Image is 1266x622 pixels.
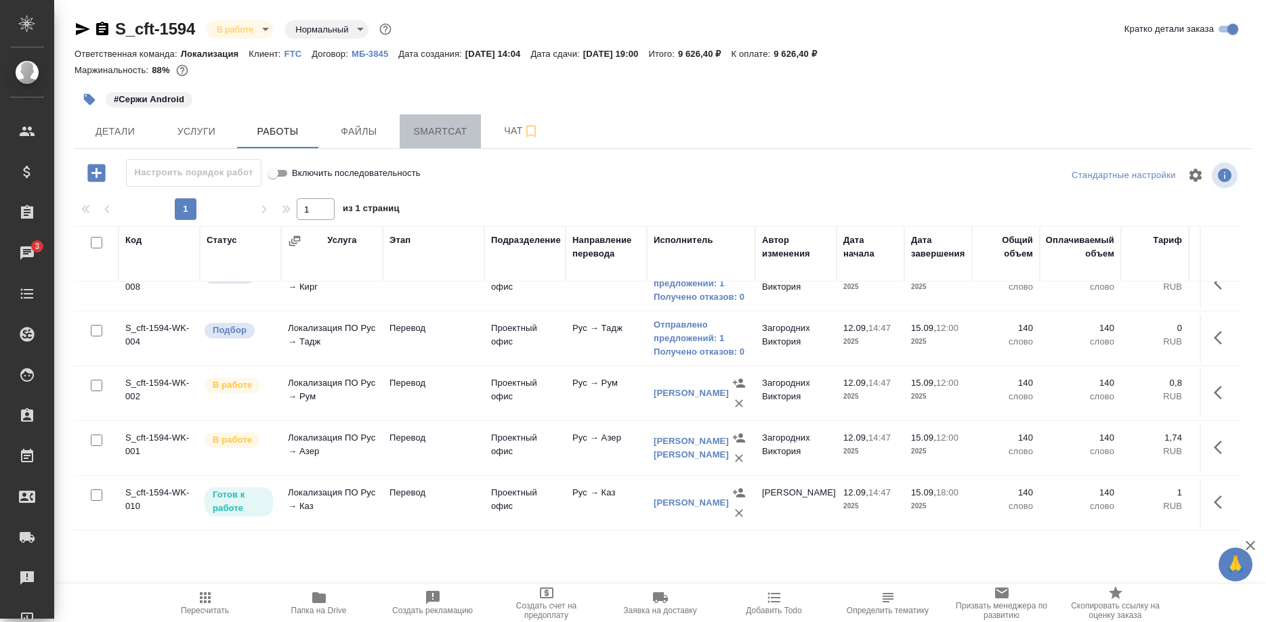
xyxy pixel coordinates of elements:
[1047,431,1114,445] p: 140
[654,318,748,345] a: Отправлено предложений: 1
[389,321,478,335] p: Перевод
[979,335,1033,349] p: слово
[1047,280,1114,294] p: слово
[484,370,566,417] td: Проектный офис
[843,432,868,443] p: 12.09,
[1196,390,1257,403] p: RUB
[1196,321,1257,335] p: 0
[1047,321,1114,335] p: 140
[566,260,647,307] td: Рус → Кирг
[389,234,410,247] div: Этап
[654,290,748,304] a: Получено отказов: 0
[843,234,898,261] div: Дата начала
[979,486,1033,499] p: 140
[1196,376,1257,390] p: 112
[292,166,421,180] span: Включить последовательность
[1068,165,1179,186] div: split button
[1047,390,1114,403] p: слово
[523,123,539,139] svg: Подписаться
[207,234,237,247] div: Статус
[1047,486,1114,499] p: 140
[213,324,247,337] p: Подбор
[936,323,958,333] p: 12:00
[843,335,898,349] p: 2025
[1206,267,1238,299] button: Здесь прячутся важные кнопки
[911,378,936,388] p: 15.09,
[78,159,115,187] button: Добавить работу
[1046,234,1114,261] div: Оплачиваемый объем
[1047,376,1114,390] p: 140
[1196,431,1257,445] p: 243,6
[352,47,398,59] a: МБ-3845
[843,378,868,388] p: 12.09,
[284,49,312,59] p: FTC
[489,123,554,139] span: Чат
[1128,499,1182,513] p: RUB
[572,234,640,261] div: Направление перевода
[654,388,729,398] a: [PERSON_NAME]
[1128,280,1182,294] p: RUB
[1212,162,1240,188] span: Посмотреть информацию
[979,431,1033,445] p: 140
[389,486,478,499] p: Перевод
[530,49,583,59] p: Дата сдачи:
[654,436,729,460] a: [PERSON_NAME] [PERSON_NAME]
[281,315,383,362] td: Локализация ПО Рус → Тадж
[281,260,383,307] td: Локализация ПО Рус → Кирг
[911,487,936,497] p: 15.09,
[1196,445,1257,458] p: RUB
[774,49,827,59] p: 9 626,40 ₽
[75,65,152,75] p: Маржинальность:
[583,49,649,59] p: [DATE] 19:00
[213,488,265,515] p: Готов к работе
[1047,335,1114,349] p: слово
[26,240,47,253] span: 3
[119,315,200,362] td: S_cft-1594-WK-004
[491,234,561,247] div: Подразделение
[312,49,352,59] p: Договор:
[181,49,249,59] p: Локализация
[868,487,891,497] p: 14:47
[119,260,200,307] td: S_cft-1594-WK-008
[1196,486,1257,499] p: 140
[389,431,478,445] p: Перевод
[284,20,368,39] div: В работе
[213,433,252,447] p: В работе
[1224,550,1247,579] span: 🙏
[1128,376,1182,390] p: 0,8
[911,499,965,513] p: 2025
[1047,499,1114,513] p: слово
[979,280,1033,294] p: слово
[911,323,936,333] p: 15.09,
[731,49,774,59] p: К оплате:
[1196,280,1257,294] p: RUB
[115,20,195,38] a: S_cft-1594
[979,321,1033,335] p: 140
[1206,486,1238,518] button: Здесь прячутся важные кнопки
[1128,321,1182,335] p: 0
[936,487,958,497] p: 18:00
[979,234,1033,261] div: Общий объем
[678,49,732,59] p: 9 626,40 ₽
[125,234,142,247] div: Код
[152,65,173,75] p: 88%
[164,123,229,140] span: Услуги
[3,236,51,270] a: 3
[173,62,191,79] button: 981.60 RUB;
[104,93,194,104] span: Сержи Android
[1206,431,1238,464] button: Здесь прячутся важные кнопки
[843,323,868,333] p: 12.09,
[729,448,749,468] button: Удалить
[566,370,647,417] td: Рус → Рум
[352,49,398,59] p: МБ-3845
[203,376,274,395] div: Исполнитель выполняет работу
[408,123,473,140] span: Smartcat
[119,424,200,472] td: S_cft-1594-WK-001
[94,21,110,37] button: Скопировать ссылку
[281,424,383,472] td: Локализация ПО Рус → Азер
[1179,159,1212,192] span: Настроить таблицу
[654,497,729,508] a: [PERSON_NAME]
[119,370,200,417] td: S_cft-1594-WK-002
[755,424,837,472] td: Загородних Виктория
[326,123,392,140] span: Файлы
